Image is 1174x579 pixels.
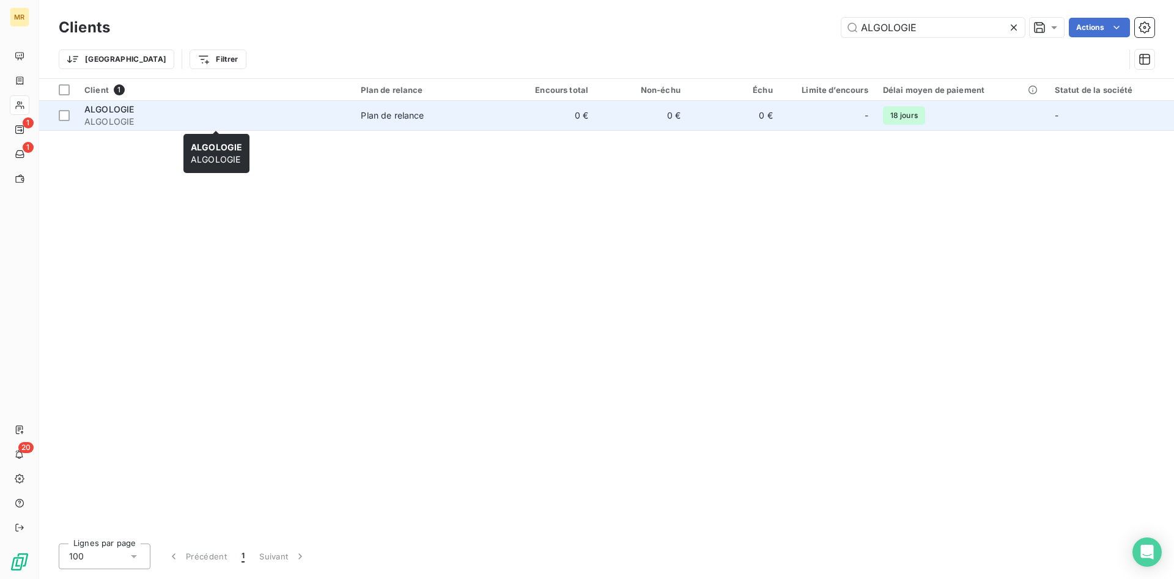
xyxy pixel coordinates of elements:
span: 1 [114,84,125,95]
button: Actions [1069,18,1130,37]
span: ALGOLOGIE [191,142,242,164]
div: Encours total [511,85,588,95]
button: Suivant [252,544,314,569]
div: MR [10,7,29,27]
span: - [865,109,868,122]
div: Plan de relance [361,109,424,122]
span: 100 [69,550,84,562]
div: Plan de relance [361,85,496,95]
span: 1 [23,117,34,128]
div: Statut de la société [1055,85,1167,95]
div: Délai moyen de paiement [883,85,1040,95]
span: - [1055,110,1058,120]
td: 0 € [596,101,688,130]
span: ALGOLOGIE [191,142,242,152]
button: Filtrer [190,50,246,69]
button: 1 [234,544,252,569]
span: 18 jours [883,106,925,125]
button: [GEOGRAPHIC_DATA] [59,50,174,69]
div: Limite d’encours [788,85,868,95]
div: Non-échu [603,85,681,95]
span: Client [84,85,109,95]
td: 0 € [503,101,596,130]
div: Échu [695,85,773,95]
input: Rechercher [841,18,1025,37]
span: 20 [18,442,34,453]
button: Précédent [160,544,234,569]
div: Open Intercom Messenger [1132,537,1162,567]
img: Logo LeanPay [10,552,29,572]
h3: Clients [59,17,110,39]
td: 0 € [688,101,780,130]
span: ALGOLOGIE [84,104,134,114]
span: 1 [23,142,34,153]
span: 1 [242,550,245,562]
span: ALGOLOGIE [84,116,346,128]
